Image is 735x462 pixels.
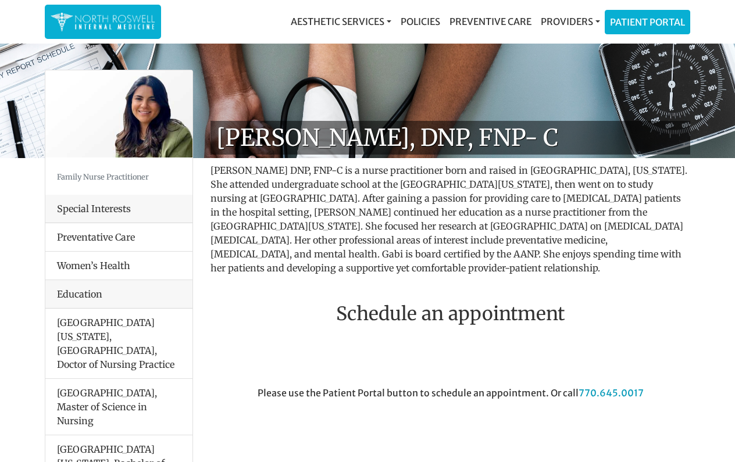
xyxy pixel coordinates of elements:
[45,378,192,435] li: [GEOGRAPHIC_DATA], Master of Science in Nursing
[202,386,699,451] div: Please use the Patient Portal button to schedule an appointment. Or call
[210,121,690,155] h1: [PERSON_NAME], DNP, FNP- C
[45,251,192,280] li: Women’s Health
[605,10,690,34] a: Patient Portal
[45,195,192,223] div: Special Interests
[445,10,536,33] a: Preventive Care
[45,223,192,252] li: Preventative Care
[210,303,690,325] h2: Schedule an appointment
[536,10,605,33] a: Providers
[51,10,155,33] img: North Roswell Internal Medicine
[210,163,690,275] p: [PERSON_NAME] DNP, FNP-C is a nurse practitioner born and raised in [GEOGRAPHIC_DATA], [US_STATE]...
[45,309,192,379] li: [GEOGRAPHIC_DATA][US_STATE], [GEOGRAPHIC_DATA], Doctor of Nursing Practice
[57,172,149,181] small: Family Nurse Practitioner
[45,280,192,309] div: Education
[286,10,396,33] a: Aesthetic Services
[396,10,445,33] a: Policies
[579,387,644,399] a: 770.645.0017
